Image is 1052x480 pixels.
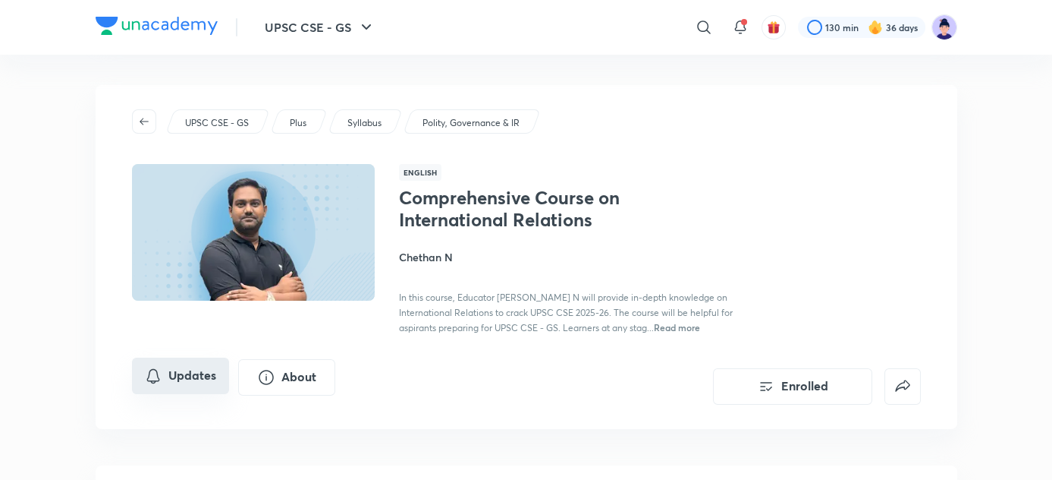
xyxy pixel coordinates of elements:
[238,359,335,396] button: About
[96,17,218,39] a: Company Logo
[129,163,376,302] img: Thumbnail
[713,368,872,405] button: Enrolled
[182,116,251,130] a: UPSC CSE - GS
[931,14,957,40] img: Ravi Chalotra
[256,12,385,43] button: UPSC CSE - GS
[399,249,739,265] h4: Chethan N
[399,164,441,181] span: English
[399,292,733,333] span: In this course, Educator [PERSON_NAME] N will provide in-depth knowledge on International Relatio...
[419,116,522,130] a: Polity, Governance & IR
[185,116,249,130] p: UPSC CSE - GS
[868,20,883,35] img: streak
[344,116,384,130] a: Syllabus
[132,358,229,394] button: Updates
[884,368,921,405] button: false
[290,116,306,130] p: Plus
[287,116,309,130] a: Plus
[422,116,520,130] p: Polity, Governance & IR
[399,187,647,231] h1: Comprehensive Course on International Relations
[762,15,786,39] button: avatar
[654,321,700,333] span: Read more
[767,21,780,34] img: avatar
[347,116,382,130] p: Syllabus
[96,17,218,35] img: Company Logo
